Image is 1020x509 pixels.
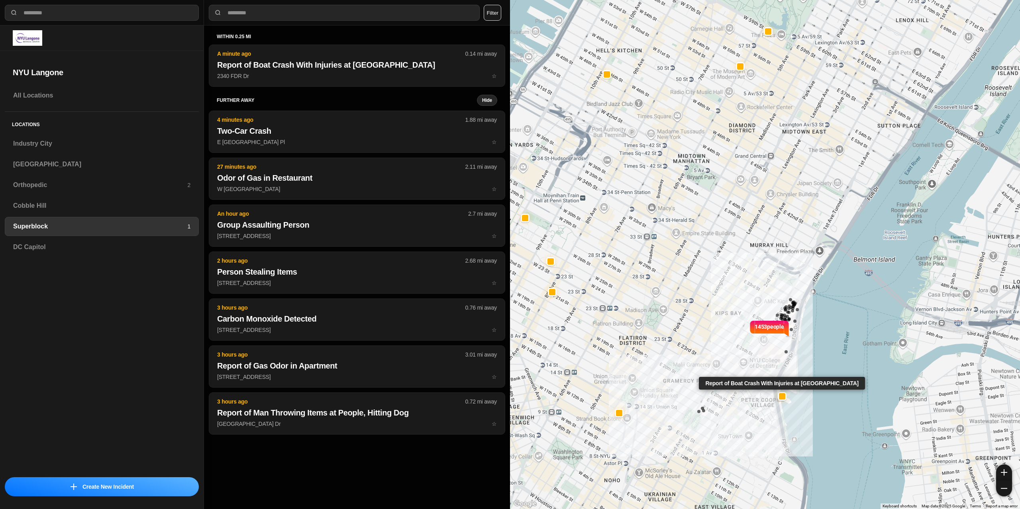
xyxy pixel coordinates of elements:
[209,392,505,435] button: 3 hours ago0.72 mi awayReport of Man Throwing Items at People, Hitting Dog[GEOGRAPHIC_DATA] Drstar
[217,125,497,137] h2: Two-Car Crash
[970,504,981,508] a: Terms (opens in new tab)
[492,327,497,333] span: star
[217,172,497,183] h2: Odor of Gas in Restaurant
[512,499,538,509] img: Google
[13,242,190,252] h3: DC Capitol
[996,480,1012,496] button: zoom-out
[209,326,505,333] a: 3 hours ago0.76 mi awayCarbon Monoxide Detected[STREET_ADDRESS]star
[13,67,191,78] h2: NYU Langone
[492,233,497,239] span: star
[217,326,497,334] p: [STREET_ADDRESS]
[5,112,199,134] h5: Locations
[484,5,501,21] button: Filter
[784,320,790,337] img: notch
[217,373,497,381] p: [STREET_ADDRESS]
[5,477,199,496] button: iconCreate New Incident
[209,205,505,247] button: An hour ago2.7 mi awayGroup Assaulting Person[STREET_ADDRESS]star
[13,180,187,190] h3: Orthopedic
[217,97,477,103] h5: further away
[71,484,77,490] img: icon
[10,9,18,17] img: search
[217,232,497,240] p: [STREET_ADDRESS]
[492,421,497,427] span: star
[883,503,917,509] button: Keyboard shortcuts
[1001,469,1007,476] img: zoom-in
[922,504,965,508] span: Map data ©2025 Google
[492,186,497,192] span: star
[217,313,497,324] h2: Carbon Monoxide Detected
[482,97,492,103] small: Hide
[217,420,497,428] p: [GEOGRAPHIC_DATA] Dr
[465,304,497,312] p: 0.76 mi away
[13,201,190,211] h3: Cobble Hill
[465,50,497,58] p: 0.14 mi away
[5,176,199,195] a: Orthopedic2
[217,163,465,171] p: 27 minutes ago
[468,210,497,218] p: 2.7 mi away
[217,266,497,277] h2: Person Stealing Items
[209,185,505,192] a: 27 minutes ago2.11 mi awayOdor of Gas in RestaurantW [GEOGRAPHIC_DATA]star
[749,320,755,337] img: notch
[5,155,199,174] a: [GEOGRAPHIC_DATA]
[5,238,199,257] a: DC Capitol
[217,72,497,80] p: 2340 FDR Dr
[492,280,497,286] span: star
[217,59,497,70] h2: Report of Boat Crash With Injuries at [GEOGRAPHIC_DATA]
[755,323,784,340] p: 1453 people
[209,298,505,341] button: 3 hours ago0.76 mi awayCarbon Monoxide Detected[STREET_ADDRESS]star
[512,499,538,509] a: Open this area in Google Maps (opens a new window)
[217,219,497,230] h2: Group Assaulting Person
[986,504,1018,508] a: Report a map error
[477,95,497,106] button: Hide
[217,50,465,58] p: A minute ago
[217,116,465,124] p: 4 minutes ago
[699,376,865,389] div: Report of Boat Crash With Injuries at [GEOGRAPHIC_DATA]
[209,420,505,427] a: 3 hours ago0.72 mi awayReport of Man Throwing Items at People, Hitting Dog[GEOGRAPHIC_DATA] Drstar
[5,196,199,215] a: Cobble Hill
[217,360,497,371] h2: Report of Gas Odor in Apartment
[209,45,505,87] button: A minute ago0.14 mi awayReport of Boat Crash With Injuries at [GEOGRAPHIC_DATA]2340 FDR Drstar
[217,279,497,287] p: [STREET_ADDRESS]
[209,373,505,380] a: 3 hours ago3.01 mi awayReport of Gas Odor in Apartment[STREET_ADDRESS]star
[209,111,505,153] button: 4 minutes ago1.88 mi awayTwo-Car CrashE [GEOGRAPHIC_DATA] Plstar
[217,398,465,406] p: 3 hours ago
[5,134,199,153] a: Industry City
[217,351,465,359] p: 3 hours ago
[217,210,468,218] p: An hour ago
[209,345,505,388] button: 3 hours ago3.01 mi awayReport of Gas Odor in Apartment[STREET_ADDRESS]star
[13,222,187,231] h3: Superblock
[13,91,190,100] h3: All Locations
[217,407,497,418] h2: Report of Man Throwing Items at People, Hitting Dog
[465,116,497,124] p: 1.88 mi away
[465,257,497,265] p: 2.68 mi away
[209,279,505,286] a: 2 hours ago2.68 mi awayPerson Stealing Items[STREET_ADDRESS]star
[187,222,190,230] p: 1
[13,160,190,169] h3: [GEOGRAPHIC_DATA]
[209,138,505,145] a: 4 minutes ago1.88 mi awayTwo-Car CrashE [GEOGRAPHIC_DATA] Plstar
[13,30,42,46] img: logo
[209,158,505,200] button: 27 minutes ago2.11 mi awayOdor of Gas in RestaurantW [GEOGRAPHIC_DATA]star
[465,351,497,359] p: 3.01 mi away
[217,257,465,265] p: 2 hours ago
[5,86,199,105] a: All Locations
[217,185,497,193] p: W [GEOGRAPHIC_DATA]
[217,304,465,312] p: 3 hours ago
[492,374,497,380] span: star
[13,139,190,148] h3: Industry City
[778,392,787,400] button: Report of Boat Crash With Injuries at [GEOGRAPHIC_DATA]
[492,139,497,145] span: star
[209,252,505,294] button: 2 hours ago2.68 mi awayPerson Stealing Items[STREET_ADDRESS]star
[217,33,497,40] h5: within 0.25 mi
[492,73,497,79] span: star
[209,232,505,239] a: An hour ago2.7 mi awayGroup Assaulting Person[STREET_ADDRESS]star
[5,217,199,236] a: Superblock1
[217,138,497,146] p: E [GEOGRAPHIC_DATA] Pl
[465,163,497,171] p: 2.11 mi away
[209,72,505,79] a: A minute ago0.14 mi awayReport of Boat Crash With Injuries at [GEOGRAPHIC_DATA]2340 FDR Drstar
[82,483,134,491] p: Create New Incident
[465,398,497,406] p: 0.72 mi away
[1001,485,1007,491] img: zoom-out
[996,464,1012,480] button: zoom-in
[214,9,222,17] img: search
